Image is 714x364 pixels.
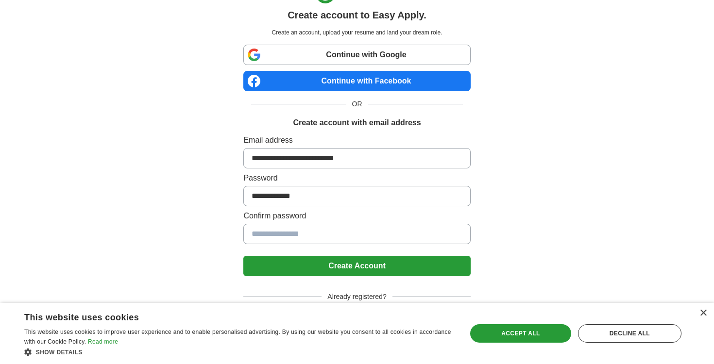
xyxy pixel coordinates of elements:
button: Create Account [243,256,470,276]
p: Create an account, upload your resume and land your dream role. [245,28,468,37]
div: This website uses cookies [24,309,429,323]
div: Decline all [578,324,681,343]
div: Show details [24,347,454,357]
h1: Create account with email address [293,117,421,129]
span: Show details [36,349,83,356]
label: Confirm password [243,210,470,222]
a: Continue with Facebook [243,71,470,91]
a: Continue with Google [243,45,470,65]
label: Password [243,172,470,184]
a: Read more, opens a new window [88,338,118,345]
span: OR [346,99,368,109]
div: Close [699,310,707,317]
div: Accept all [470,324,571,343]
h1: Create account to Easy Apply. [288,8,426,22]
span: This website uses cookies to improve user experience and to enable personalised advertising. By u... [24,329,451,345]
label: Email address [243,134,470,146]
span: Already registered? [322,292,392,302]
